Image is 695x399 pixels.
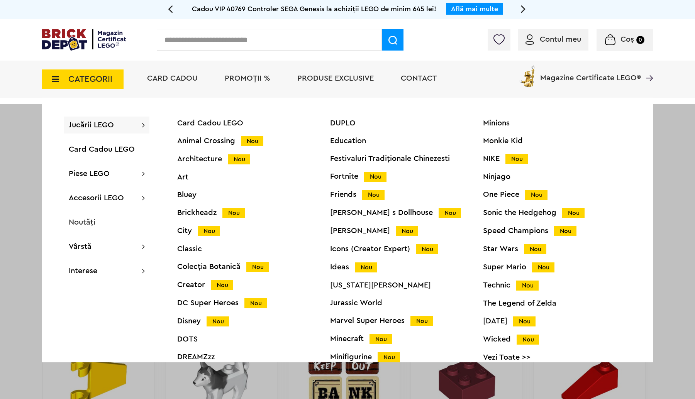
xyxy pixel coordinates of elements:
[525,36,581,43] a: Contul meu
[225,74,270,82] a: PROMOȚII %
[451,5,498,12] a: Află mai multe
[297,74,374,82] a: Produse exclusive
[540,36,581,43] span: Contul meu
[540,64,641,82] span: Magazine Certificate LEGO®
[641,64,653,72] a: Magazine Certificate LEGO®
[192,5,436,12] span: Cadou VIP 40769 Controler SEGA Genesis la achiziții LEGO de minim 645 lei!
[636,36,644,44] small: 0
[620,36,634,43] span: Coș
[401,74,437,82] a: Contact
[147,74,198,82] a: Card Cadou
[68,75,112,83] span: CATEGORII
